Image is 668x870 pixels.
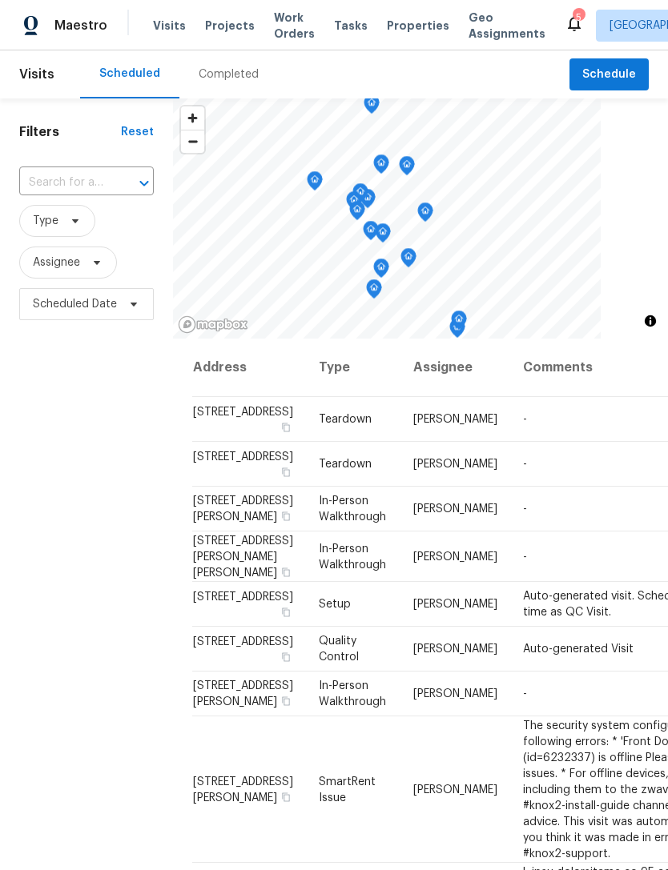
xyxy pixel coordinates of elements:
[193,535,293,578] span: [STREET_ADDRESS][PERSON_NAME][PERSON_NAME]
[349,201,365,226] div: Map marker
[319,543,386,570] span: In-Person Walkthrough
[19,170,109,195] input: Search for an address...
[19,57,54,92] span: Visits
[523,414,527,425] span: -
[199,66,259,82] div: Completed
[319,414,372,425] span: Teardown
[121,124,154,140] div: Reset
[279,650,293,664] button: Copy Address
[573,10,584,26] div: 5
[523,503,527,515] span: -
[181,130,204,153] span: Zoom out
[373,154,389,179] div: Map marker
[363,221,379,246] div: Map marker
[400,248,416,273] div: Map marker
[193,451,293,463] span: [STREET_ADDRESS]
[399,156,415,181] div: Map marker
[413,643,497,655] span: [PERSON_NAME]
[449,319,465,343] div: Map marker
[33,296,117,312] span: Scheduled Date
[279,605,293,619] button: Copy Address
[319,680,386,708] span: In-Person Walkthrough
[646,312,655,330] span: Toggle attribution
[413,414,497,425] span: [PERSON_NAME]
[192,339,306,397] th: Address
[641,311,660,331] button: Toggle attribution
[413,688,497,700] span: [PERSON_NAME]
[451,311,467,335] div: Map marker
[319,635,359,663] span: Quality Control
[523,643,634,655] span: Auto-generated Visit
[352,183,368,208] div: Map marker
[33,255,80,271] span: Assignee
[306,339,400,397] th: Type
[181,130,204,153] button: Zoom out
[417,202,433,227] div: Map marker
[193,776,293,803] span: [STREET_ADDRESS][PERSON_NAME]
[373,259,389,283] div: Map marker
[178,315,248,334] a: Mapbox homepage
[54,18,107,34] span: Maestro
[279,465,293,479] button: Copy Address
[193,680,293,708] span: [STREET_ADDRESS][PERSON_NAME]
[133,172,155,194] button: Open
[582,65,636,85] span: Schedule
[375,223,391,248] div: Map marker
[99,66,160,82] div: Scheduled
[279,694,293,708] button: Copy Address
[469,10,545,42] span: Geo Assignments
[319,776,376,803] span: SmartRent Issue
[413,551,497,562] span: [PERSON_NAME]
[279,789,293,804] button: Copy Address
[205,18,255,34] span: Projects
[523,551,527,562] span: -
[193,495,293,523] span: [STREET_ADDRESS][PERSON_NAME]
[181,106,204,130] button: Zoom in
[319,495,386,523] span: In-Person Walkthrough
[364,94,380,119] div: Map marker
[413,459,497,470] span: [PERSON_NAME]
[173,98,601,339] canvas: Map
[523,459,527,470] span: -
[153,18,186,34] span: Visits
[413,503,497,515] span: [PERSON_NAME]
[523,688,527,700] span: -
[387,18,449,34] span: Properties
[19,124,121,140] h1: Filters
[569,58,649,91] button: Schedule
[279,509,293,523] button: Copy Address
[274,10,315,42] span: Work Orders
[346,191,362,216] div: Map marker
[319,599,351,610] span: Setup
[193,407,293,418] span: [STREET_ADDRESS]
[334,20,368,31] span: Tasks
[400,339,510,397] th: Assignee
[279,564,293,579] button: Copy Address
[366,279,382,304] div: Map marker
[307,171,323,196] div: Map marker
[279,420,293,435] button: Copy Address
[319,459,372,470] span: Teardown
[193,591,293,603] span: [STREET_ADDRESS]
[413,784,497,795] span: [PERSON_NAME]
[413,599,497,610] span: [PERSON_NAME]
[193,636,293,647] span: [STREET_ADDRESS]
[33,213,58,229] span: Type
